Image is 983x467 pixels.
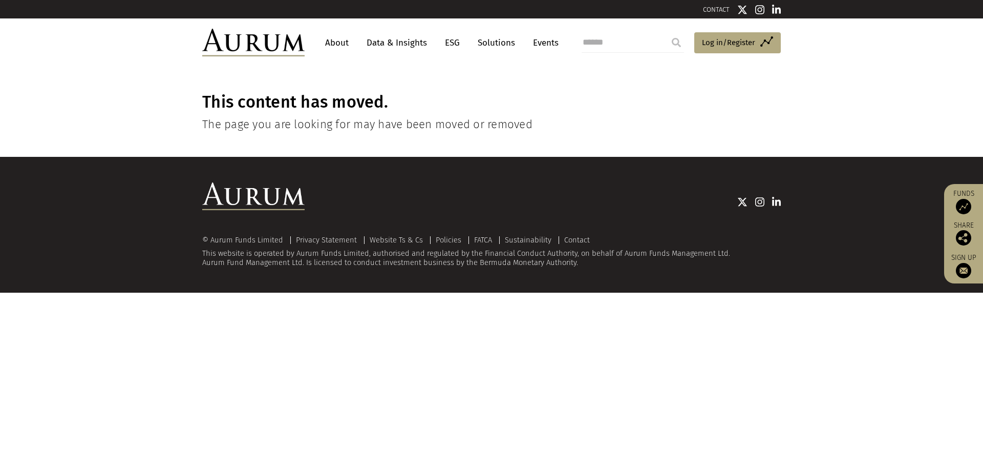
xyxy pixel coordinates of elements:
div: © Aurum Funds Limited [202,236,288,244]
img: Access Funds [956,199,971,214]
img: Sign up to our newsletter [956,263,971,278]
img: Instagram icon [755,197,764,207]
a: Sign up [949,253,978,278]
input: Submit [666,32,687,53]
img: Twitter icon [737,5,747,15]
a: Contact [564,235,590,245]
a: Data & Insights [361,33,432,52]
a: Website Ts & Cs [370,235,423,245]
img: Aurum Logo [202,182,305,210]
img: Linkedin icon [772,197,781,207]
img: Instagram icon [755,5,764,15]
a: CONTACT [703,6,730,13]
a: Solutions [473,33,520,52]
a: ESG [440,33,465,52]
img: Aurum [202,29,305,56]
div: Share [949,222,978,246]
div: This website is operated by Aurum Funds Limited, authorised and regulated by the Financial Conduc... [202,236,781,267]
a: Sustainability [505,235,551,245]
a: Log in/Register [694,32,781,54]
a: Policies [436,235,461,245]
img: Share this post [956,230,971,246]
h1: This content has moved. [202,92,781,112]
h4: The page you are looking for may have been moved or removed [202,117,781,131]
a: Privacy Statement [296,235,357,245]
a: FATCA [474,235,492,245]
img: Twitter icon [737,197,747,207]
a: About [320,33,354,52]
img: Linkedin icon [772,5,781,15]
span: Log in/Register [702,36,755,49]
a: Funds [949,189,978,214]
a: Events [528,33,559,52]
